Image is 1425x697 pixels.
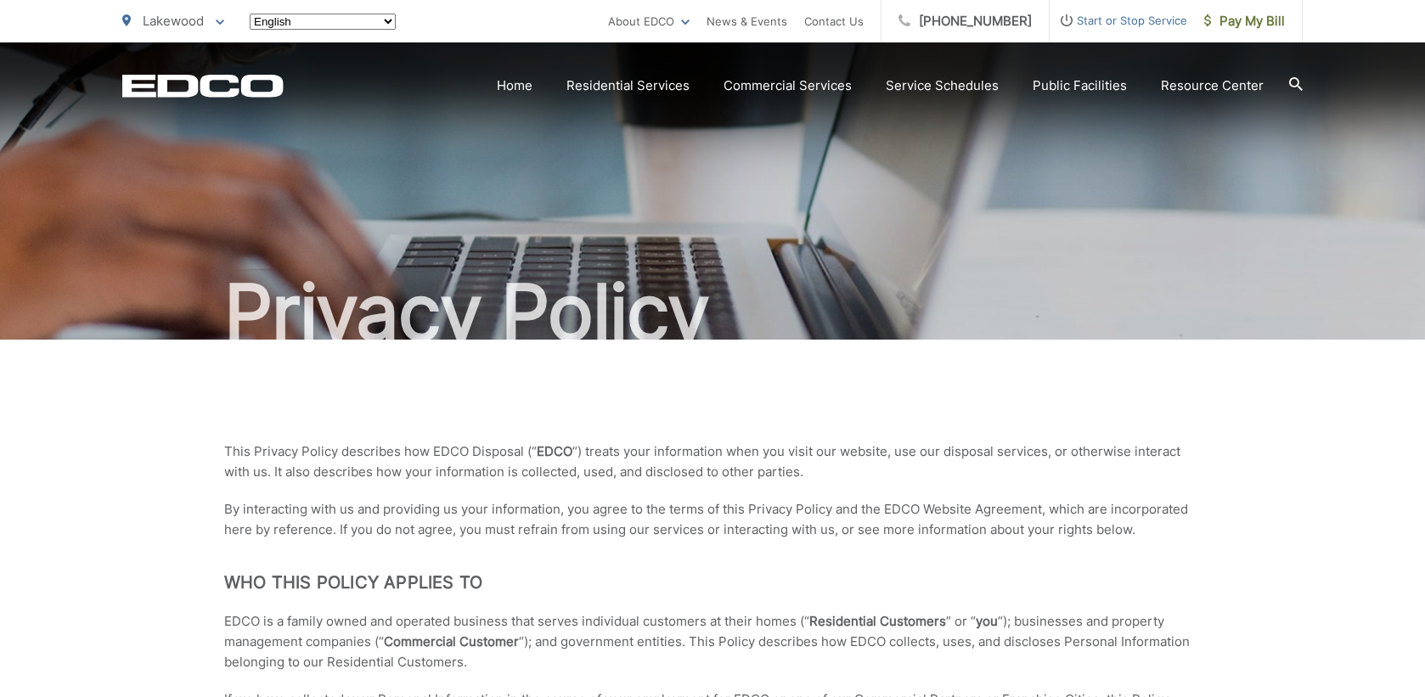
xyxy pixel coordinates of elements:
a: EDCD logo. Return to the homepage. [122,74,284,98]
a: News & Events [707,11,787,31]
a: Public Facilities [1033,76,1127,96]
h1: Privacy Policy [122,270,1303,355]
a: About EDCO [608,11,690,31]
p: This Privacy Policy describes how EDCO Disposal (“ “) treats your information when you visit our ... [224,441,1201,482]
a: Residential Services [566,76,690,96]
a: Service Schedules [886,76,999,96]
p: EDCO is a family owned and operated business that serves individual customers at their homes (“ ”... [224,611,1201,672]
strong: Residential Customers [809,613,946,629]
strong: you [976,613,998,629]
a: Commercial Services [724,76,852,96]
span: Pay My Bill [1204,11,1285,31]
strong: EDCO [537,443,572,459]
select: Select a language [250,14,396,30]
p: By interacting with us and providing us your information, you agree to the terms of this Privacy ... [224,499,1201,540]
h2: Who This Policy Applies To [224,572,1201,593]
a: Resource Center [1161,76,1264,96]
a: Contact Us [804,11,864,31]
a: Home [497,76,532,96]
strong: Commercial Customer [384,633,519,649]
span: Lakewood [143,13,204,29]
